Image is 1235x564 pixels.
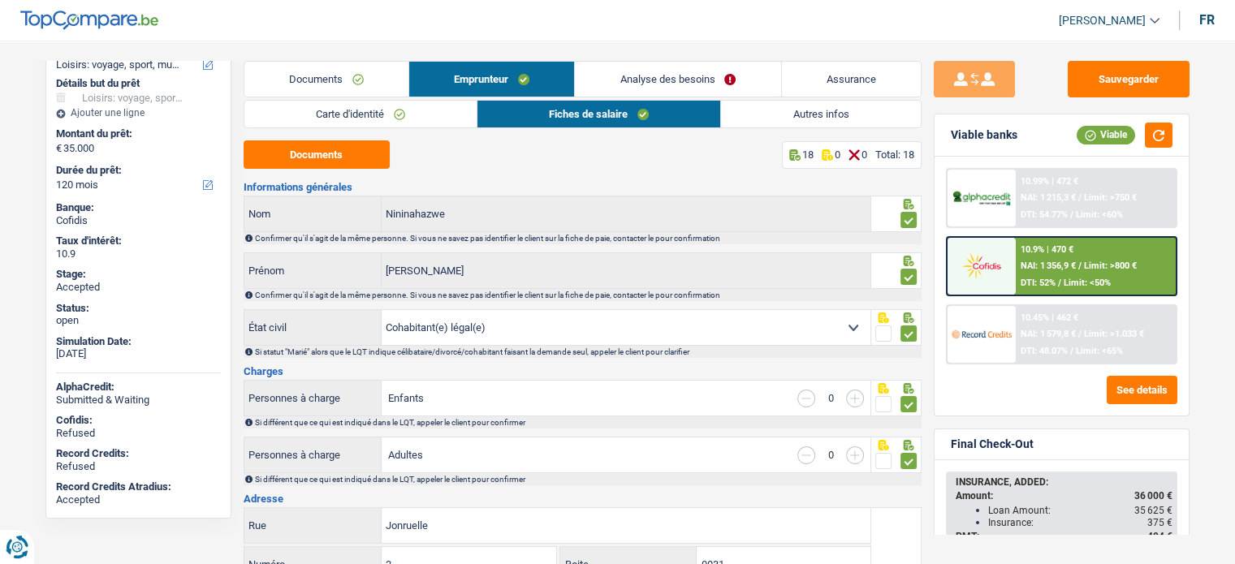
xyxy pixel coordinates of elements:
[255,291,920,299] div: Confirmer qu'il s'agit de la même personne. Si vous ne savez pas identifier le client sur la fich...
[56,314,221,327] div: open
[56,142,62,155] span: €
[1058,278,1061,288] span: /
[1021,209,1068,220] span: DTI: 54.77%
[1147,531,1172,542] span: 484 €
[244,101,477,127] a: Carte d'identité
[721,101,920,127] a: Autres infos
[823,393,838,403] div: 0
[56,493,221,506] div: Accepted
[988,505,1172,516] div: Loan Amount:
[20,11,158,30] img: TopCompare Logo
[244,310,382,345] label: État civil
[255,418,920,427] div: Si différent que ce qui est indiqué dans le LQT, appeler le client pour confirmer
[1021,329,1076,339] span: NAI: 1 579,8 €
[56,480,221,493] div: Record Credits Atradius:
[388,450,423,460] label: Adultes
[1078,260,1082,271] span: /
[1046,7,1159,34] a: [PERSON_NAME]
[56,414,221,427] div: Cofidis:
[1021,244,1073,255] div: 10.9% | 470 €
[56,164,218,177] label: Durée du prêt:
[244,381,382,415] label: Personnes à charge
[244,493,922,504] h3: Adresse
[244,253,382,288] label: Prénom
[56,201,221,214] div: Banque:
[956,476,1172,488] div: INSURANCE, ADDED:
[1147,517,1172,528] span: 375 €
[952,319,1012,349] img: Record Credits
[477,101,720,127] a: Fiches de salaire
[56,447,221,460] div: Record Credits:
[952,189,1012,208] img: AlphaCredit
[956,490,1172,502] div: Amount:
[956,531,1172,542] div: PMT:
[951,128,1017,142] div: Viable banks
[1199,12,1215,28] div: fr
[244,366,922,377] h3: Charges
[952,251,1012,281] img: Cofidis
[255,475,920,484] div: Si différent que ce qui est indiqué dans le LQT, appeler le client pour confirmer
[782,62,921,97] a: Assurance
[1084,192,1137,203] span: Limit: >750 €
[1059,14,1146,28] span: [PERSON_NAME]
[56,268,221,281] div: Stage:
[1070,209,1073,220] span: /
[56,214,221,227] div: Cofidis
[1076,209,1123,220] span: Limit: <60%
[1021,312,1078,323] div: 10.45% | 462 €
[56,302,221,315] div: Status:
[255,347,920,356] div: Si statut "Marié" alors que le LQT indique célibataire/divorcé/cohabitant faisant la demande seul...
[835,149,840,161] p: 0
[823,450,838,460] div: 0
[1021,346,1068,356] span: DTI: 48.07%
[1021,260,1076,271] span: NAI: 1 356,9 €
[244,140,390,169] button: Documents
[409,62,574,97] a: Emprunteur
[244,437,382,472] label: Personnes à charge
[244,62,408,97] a: Documents
[1068,61,1190,97] button: Sauvegarder
[244,196,382,231] label: Nom
[1134,505,1172,516] span: 35 625 €
[255,234,920,243] div: Confirmer qu'il s'agit de la même personne. Si vous ne savez pas identifier le client sur la fich...
[1021,176,1078,187] div: 10.99% | 472 €
[56,77,221,90] div: Détails but du prêt
[56,127,218,140] label: Montant du prêt:
[56,335,221,348] div: Simulation Date:
[1084,260,1137,271] span: Limit: >800 €
[1021,278,1056,288] span: DTI: 52%
[1084,329,1144,339] span: Limit: >1.033 €
[1070,346,1073,356] span: /
[56,381,221,394] div: AlphaCredit:
[56,235,221,248] div: Taux d'intérêt:
[1076,346,1123,356] span: Limit: <65%
[1064,278,1111,288] span: Limit: <50%
[951,437,1034,451] div: Final Check-Out
[56,460,221,473] div: Refused
[802,149,814,161] p: 18
[56,427,221,440] div: Refused
[1078,329,1082,339] span: /
[575,62,780,97] a: Analyse des besoins
[1077,126,1135,144] div: Viable
[388,393,424,403] label: Enfants
[1021,192,1076,203] span: NAI: 1 215,3 €
[56,248,221,260] div: 10.9
[244,508,382,543] label: Rue
[56,347,221,360] div: [DATE]
[1107,376,1177,404] button: See details
[56,394,221,407] div: Submitted & Waiting
[988,517,1172,528] div: Insurance:
[1134,490,1172,502] span: 36 000 €
[56,107,221,118] div: Ajouter une ligne
[861,149,867,161] p: 0
[1078,192,1082,203] span: /
[244,182,922,192] h3: Informations générales
[875,149,914,161] div: Total: 18
[56,281,221,294] div: Accepted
